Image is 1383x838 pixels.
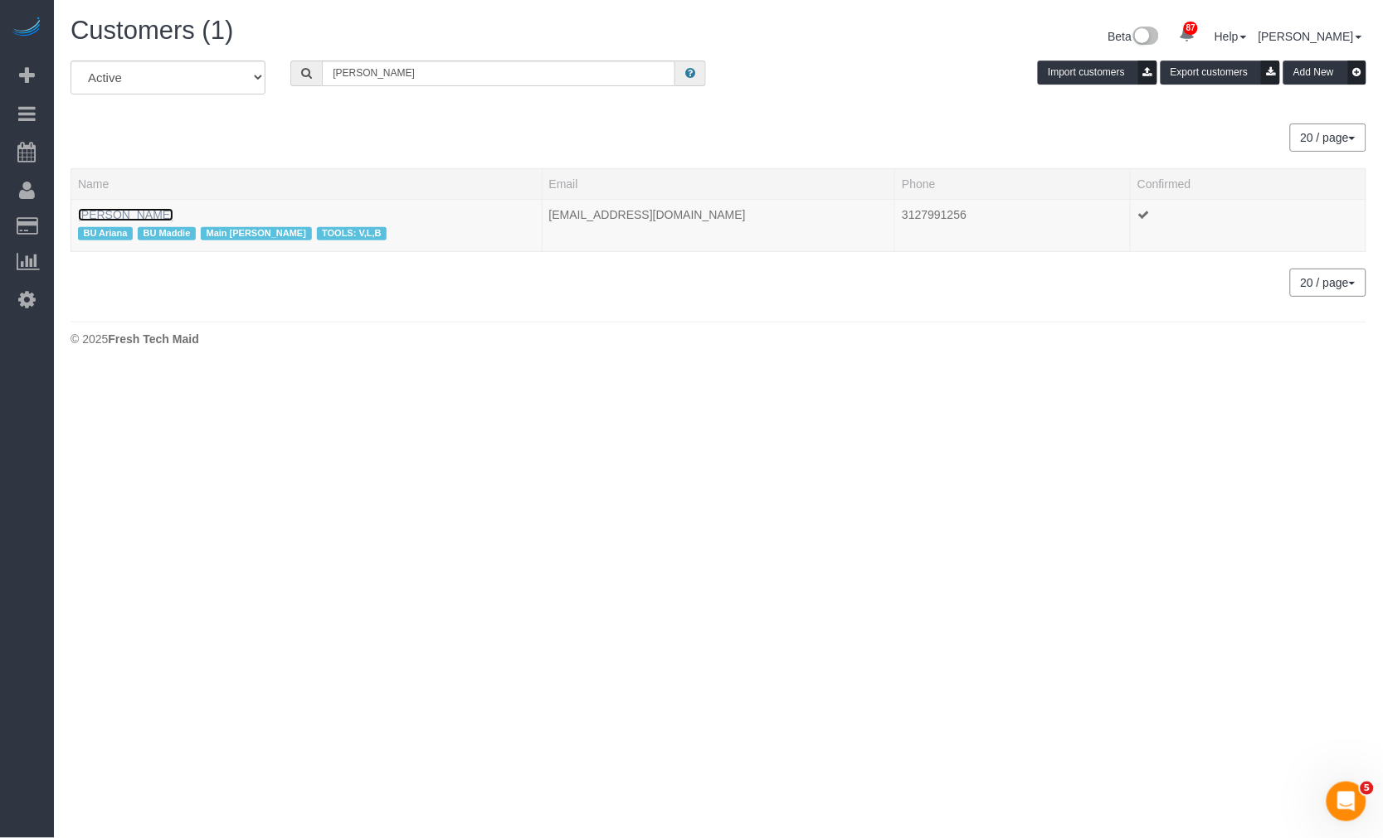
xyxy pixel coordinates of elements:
button: 20 / page [1290,269,1366,297]
td: Confirmed [1131,199,1366,251]
button: Import customers [1038,61,1157,85]
a: [PERSON_NAME] [1259,30,1362,43]
button: 20 / page [1290,124,1366,152]
th: Phone [895,168,1131,199]
nav: Pagination navigation [1291,269,1366,297]
span: BU Ariana [78,227,133,240]
span: BU Maddie [138,227,196,240]
span: 5 [1361,782,1374,795]
span: Main [PERSON_NAME] [201,227,312,240]
span: TOOLS: V,L,B [317,227,387,240]
a: 87 [1171,17,1203,53]
input: Search customers ... [322,61,675,86]
a: Beta [1108,30,1160,43]
span: Customers (1) [71,16,233,45]
a: [PERSON_NAME] [78,208,173,221]
img: Automaid Logo [10,17,43,40]
span: 87 [1184,22,1198,35]
a: Help [1215,30,1247,43]
td: Name [71,199,543,251]
div: Tags [78,223,535,245]
th: Confirmed [1131,168,1366,199]
iframe: Intercom live chat [1327,782,1366,821]
th: Name [71,168,543,199]
nav: Pagination navigation [1291,124,1366,152]
td: Phone [895,199,1131,251]
strong: Fresh Tech Maid [108,332,198,346]
button: Add New [1283,61,1366,85]
img: New interface [1132,27,1159,48]
div: © 2025 [71,331,1366,347]
td: Email [542,199,895,251]
th: Email [542,168,895,199]
button: Export customers [1161,61,1280,85]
